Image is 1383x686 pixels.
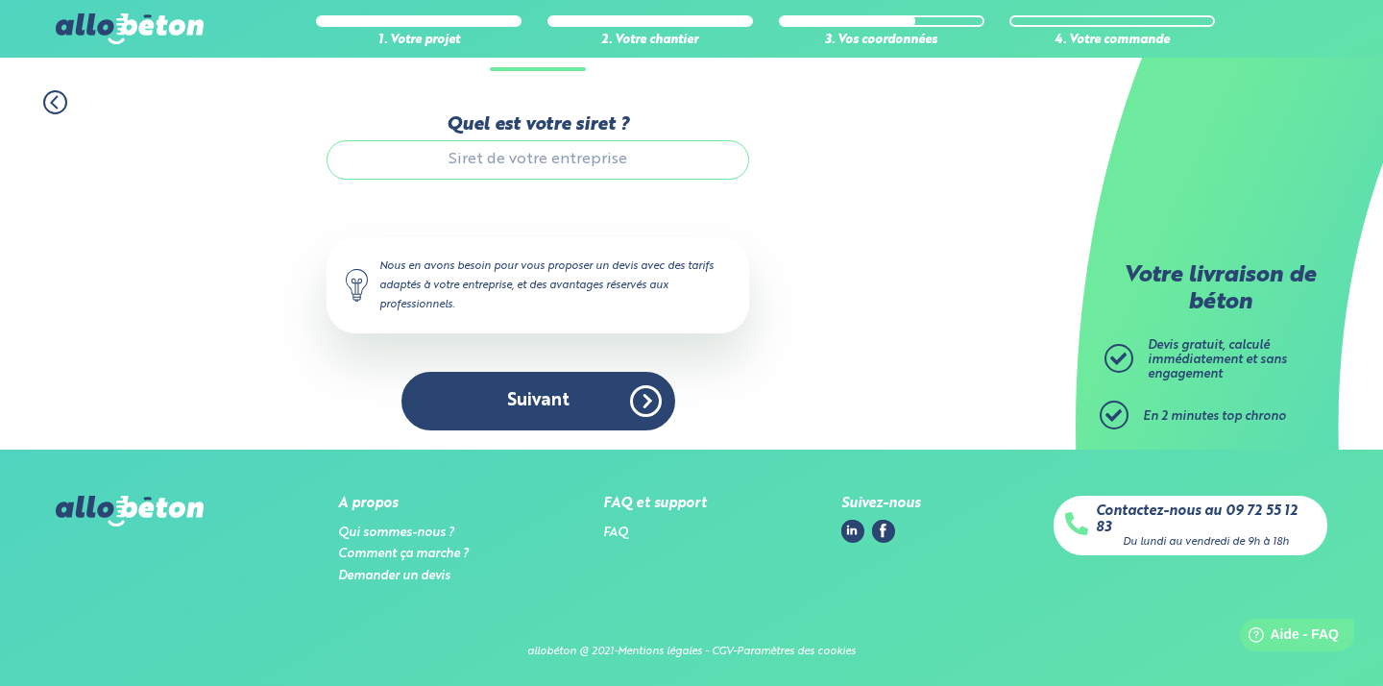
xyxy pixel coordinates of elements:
input: Siret de votre entreprise [327,140,749,179]
div: Du lundi au vendredi de 9h à 18h [1123,536,1289,549]
a: FAQ [603,527,628,539]
a: CGV [712,646,733,657]
div: 3. Vos coordonnées [779,34,984,48]
div: 2. Votre chantier [547,34,753,48]
div: A propos [338,496,469,512]
div: - [733,646,737,658]
div: - [614,646,618,658]
div: 1. Votre projet [316,34,522,48]
div: FAQ et support [603,496,707,512]
div: Nous en avons besoin pour vous proposer un devis avec des tarifs adaptés à votre entreprise, et d... [327,237,749,333]
div: Suivez-nous [841,496,920,512]
img: allobéton [56,13,204,44]
div: allobéton @ 2021 [527,646,614,658]
span: - [705,646,709,657]
a: Paramètres des cookies [737,646,856,657]
a: Qui sommes-nous ? [338,527,454,539]
a: Demander un devis [338,570,450,582]
img: allobéton [56,496,204,527]
div: 4. Votre commande [1009,34,1215,48]
a: Comment ça marche ? [338,548,469,560]
button: Suivant [401,372,675,430]
a: Contactez-nous au 09 72 55 12 83 [1096,503,1316,535]
label: Quel est votre siret ? [327,114,749,135]
iframe: Help widget launcher [1212,611,1362,665]
a: Mentions légales [618,646,702,657]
